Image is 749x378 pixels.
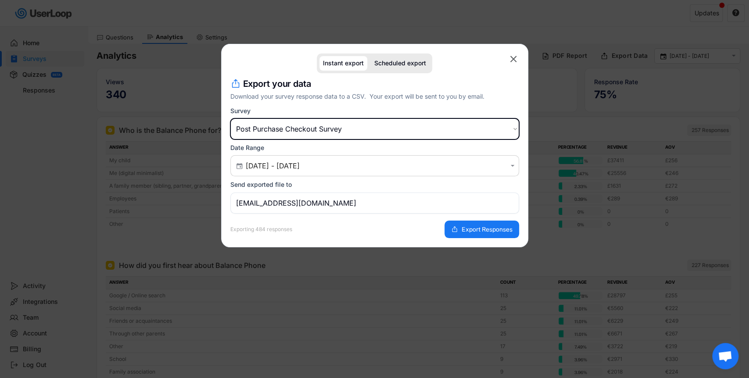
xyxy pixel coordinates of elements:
input: Air Date/Time Picker [246,161,506,170]
div: Chat abierto [712,343,738,369]
div: Date Range [230,144,264,152]
text:  [510,53,517,64]
h4: Export your data [243,78,311,90]
div: Survey [230,107,251,115]
div: Scheduled export [374,60,426,67]
button:  [235,162,244,170]
div: Exporting 484 responses [230,227,292,232]
button: Export Responses [444,221,519,238]
span: Export Responses [462,226,512,232]
button:  [508,53,519,64]
div: Send exported file to [230,181,292,189]
text:  [510,162,514,169]
text:  [236,162,242,170]
div: Download your survey response data to a CSV. Your export will be sent to you by email. [230,92,519,101]
div: Instant export [323,60,364,67]
button:  [509,162,516,170]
